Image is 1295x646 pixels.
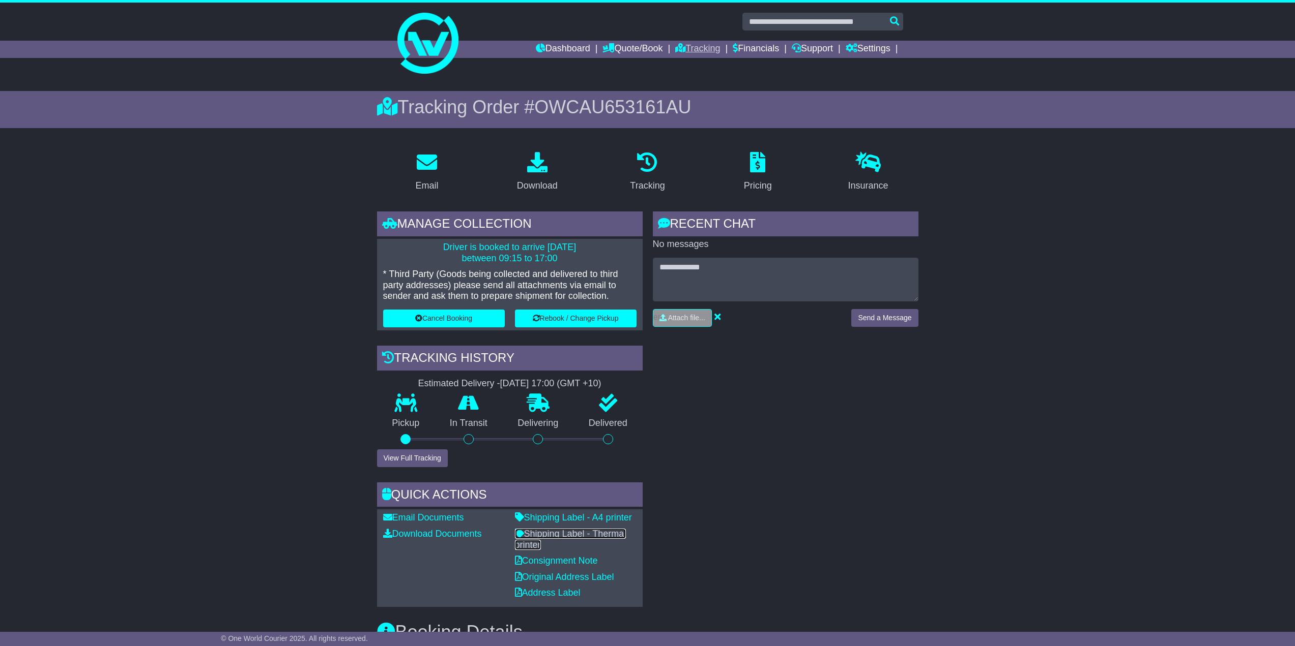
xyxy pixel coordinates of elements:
[515,588,581,598] a: Address Label
[515,556,598,566] a: Consignment Note
[515,512,632,522] a: Shipping Label - A4 printer
[377,449,448,467] button: View Full Tracking
[744,179,772,193] div: Pricing
[377,418,435,429] p: Pickup
[377,378,643,389] div: Estimated Delivery -
[383,512,464,522] a: Email Documents
[737,148,779,196] a: Pricing
[221,634,368,642] span: © One World Courier 2025. All rights reserved.
[515,572,614,582] a: Original Address Label
[377,96,918,118] div: Tracking Order #
[848,179,888,193] div: Insurance
[435,418,503,429] p: In Transit
[653,239,918,250] p: No messages
[415,179,438,193] div: Email
[377,346,643,373] div: Tracking history
[675,41,720,58] a: Tracking
[500,378,601,389] div: [DATE] 17:00 (GMT +10)
[383,529,482,539] a: Download Documents
[377,482,643,510] div: Quick Actions
[846,41,890,58] a: Settings
[510,148,564,196] a: Download
[383,242,637,264] p: Driver is booked to arrive [DATE] between 09:15 to 17:00
[515,529,626,550] a: Shipping Label - Thermal printer
[851,309,918,327] button: Send a Message
[792,41,833,58] a: Support
[383,269,637,302] p: * Third Party (Goods being collected and delivered to third party addresses) please send all atta...
[573,418,643,429] p: Delivered
[842,148,895,196] a: Insurance
[377,622,918,642] h3: Booking Details
[602,41,663,58] a: Quote/Book
[503,418,574,429] p: Delivering
[623,148,671,196] a: Tracking
[409,148,445,196] a: Email
[536,41,590,58] a: Dashboard
[377,211,643,239] div: Manage collection
[515,310,637,327] button: Rebook / Change Pickup
[534,97,691,117] span: OWCAU653161AU
[630,179,665,193] div: Tracking
[733,41,779,58] a: Financials
[653,211,918,239] div: RECENT CHAT
[517,179,558,193] div: Download
[383,310,505,327] button: Cancel Booking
